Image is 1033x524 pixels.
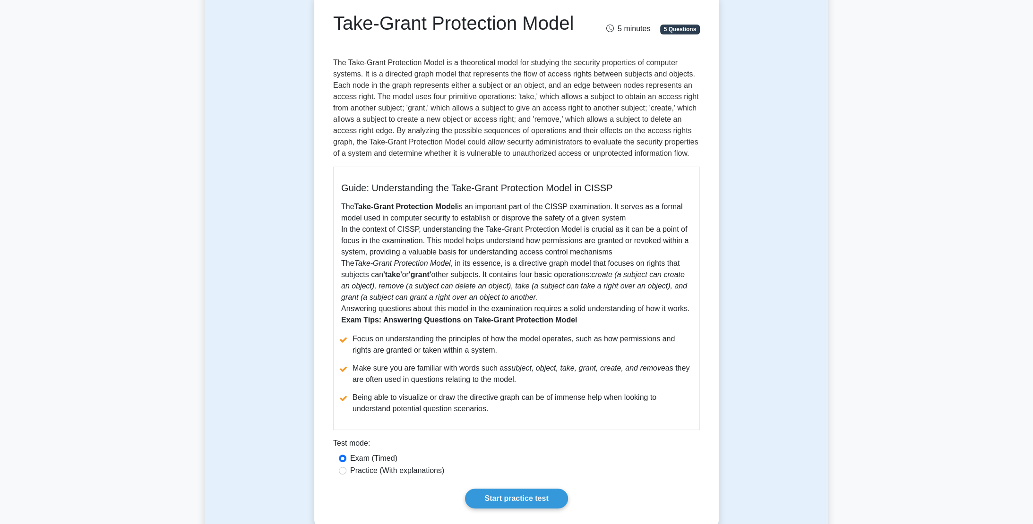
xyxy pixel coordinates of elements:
i: subject, object, take, grant, create, and remove [508,364,665,372]
b: Exam Tips: Answering Questions on Take-Grant Protection Model [341,316,577,324]
h5: Guide: Understanding the Take-Grant Protection Model in CISSP [341,182,692,194]
i: Take-Grant Protection Model [354,259,451,267]
p: The Take-Grant Protection Model is a theoretical model for studying the security properties of co... [333,57,700,159]
span: 5 minutes [606,25,650,33]
label: Practice (With explanations) [350,465,444,476]
b: Take-Grant Protection Model [354,203,457,211]
span: 5 Questions [660,25,700,34]
li: Focus on understanding the principles of how the model operates, such as how permissions and righ... [341,333,692,356]
label: Exam (Timed) [350,453,397,464]
p: The is an important part of the CISSP examination. It serves as a formal model used in computer s... [341,201,692,326]
b: 'grant' [409,270,431,279]
h1: Take-Grant Protection Model [333,12,574,34]
li: Being able to visualize or draw the directive graph can be of immense help when looking to unders... [341,392,692,414]
li: Make sure you are familiar with words such as as they are often used in questions relating to the... [341,363,692,385]
i: create (a subject can create an object), remove (a subject can delete an object), take (a subject... [341,270,687,301]
b: 'take' [383,270,402,279]
a: Start practice test [465,489,568,508]
div: Test mode: [333,438,700,453]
